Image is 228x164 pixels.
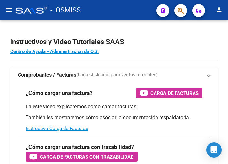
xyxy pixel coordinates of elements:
[26,103,202,110] p: En este video explicaremos cómo cargar facturas.
[136,88,202,98] button: Carga de Facturas
[26,89,93,98] h3: ¿Cómo cargar una factura?
[10,67,218,83] mat-expansion-panel-header: Comprobantes / Facturas(haga click aquí para ver los tutoriales)
[18,72,76,79] strong: Comprobantes / Facturas
[26,126,88,131] a: Instructivo Carga de Facturas
[26,152,138,162] button: Carga de Facturas con Trazabilidad
[26,143,134,152] h3: ¿Cómo cargar una factura con trazabilidad?
[76,72,158,79] span: (haga click aquí para ver los tutoriales)
[206,142,222,158] div: Open Intercom Messenger
[26,114,202,121] p: También les mostraremos cómo asociar la documentación respaldatoria.
[215,6,223,14] mat-icon: person
[5,6,13,14] mat-icon: menu
[10,36,218,48] h2: Instructivos y Video Tutoriales SAAS
[40,153,134,161] span: Carga de Facturas con Trazabilidad
[10,49,99,54] a: Centro de Ayuda - Administración de O.S.
[50,3,81,17] span: - OSMISS
[150,89,199,97] span: Carga de Facturas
